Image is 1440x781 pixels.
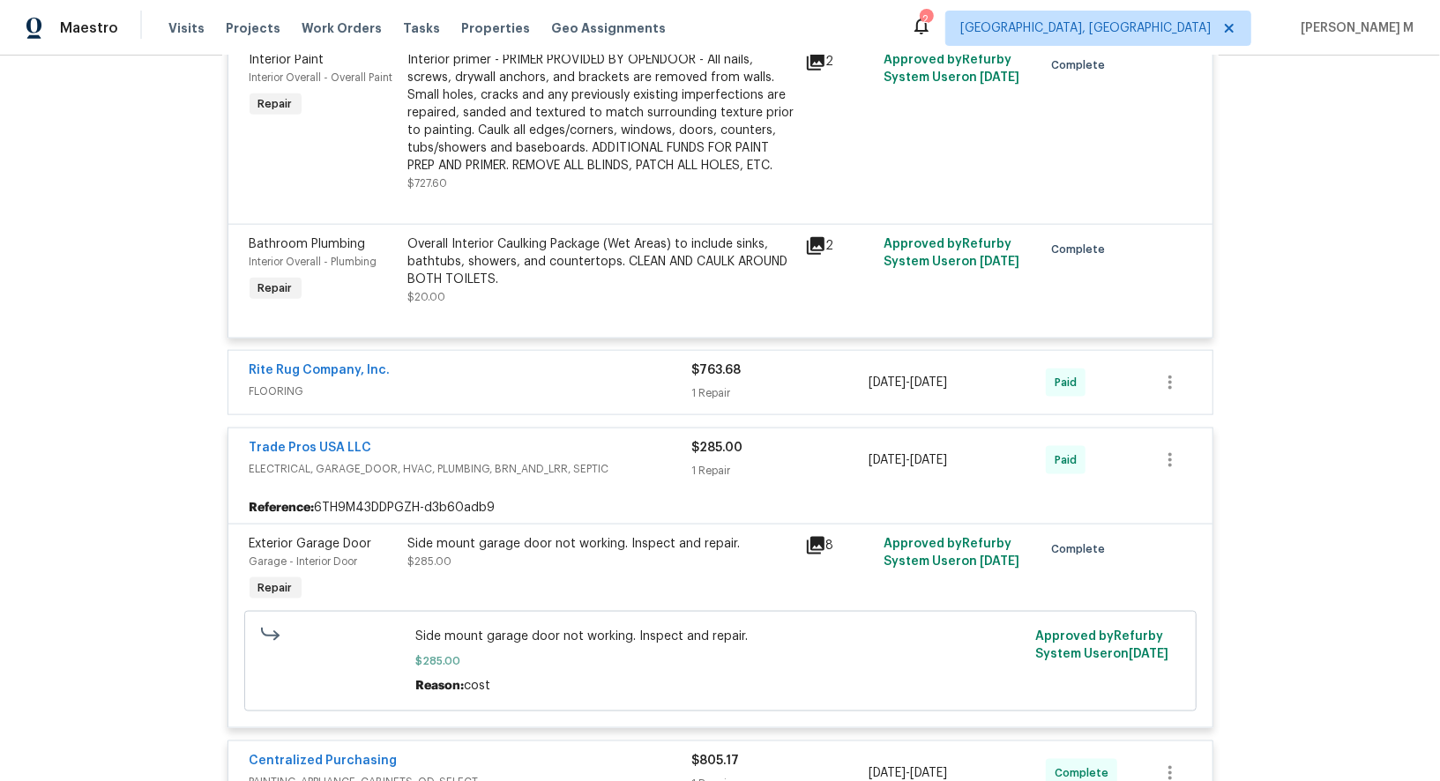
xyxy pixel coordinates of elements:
span: Interior Overall - Overall Paint [250,72,393,83]
span: Maestro [60,19,118,37]
span: $727.60 [408,178,448,189]
span: Tasks [403,22,440,34]
span: [DATE] [980,256,1019,268]
span: [DATE] [910,376,947,389]
span: [DATE] [910,767,947,779]
div: Interior primer - PRIMER PROVIDED BY OPENDOOR - All nails, screws, drywall anchors, and brackets ... [408,51,795,175]
span: Geo Assignments [551,19,666,37]
div: Side mount garage door not working. Inspect and repair. [408,535,795,553]
span: Interior Overall - Plumbing [250,257,377,267]
span: Paid [1055,451,1084,469]
div: 6TH9M43DDPGZH-d3b60adb9 [228,492,1212,524]
span: - [869,451,947,469]
div: 1 Repair [692,384,869,402]
a: Rite Rug Company, Inc. [250,364,391,376]
span: Complete [1051,540,1112,558]
span: Approved by Refurby System User on [884,538,1019,568]
span: Garage - Interior Door [250,556,358,567]
b: Reference: [250,499,315,517]
span: Visits [168,19,205,37]
span: Reason: [415,680,464,692]
a: Centralized Purchasing [250,755,398,767]
span: Complete [1051,56,1112,74]
span: Paid [1055,374,1084,391]
span: FLOORING [250,383,692,400]
span: $285.00 [415,652,1025,670]
span: Repair [251,95,300,113]
span: Repair [251,279,300,297]
span: Work Orders [302,19,382,37]
span: [DATE] [869,376,906,389]
span: Repair [251,579,300,597]
div: 2 [805,51,874,72]
div: 8 [805,535,874,556]
div: 2 [805,235,874,257]
span: [GEOGRAPHIC_DATA], [GEOGRAPHIC_DATA] [960,19,1211,37]
div: 2 [920,11,932,28]
span: Complete [1051,241,1112,258]
span: Interior Paint [250,54,325,66]
div: Overall Interior Caulking Package (Wet Areas) to include sinks, bathtubs, showers, and countertop... [408,235,795,288]
span: Approved by Refurby System User on [1035,630,1168,660]
span: - [869,374,947,391]
span: [PERSON_NAME] M [1294,19,1414,37]
span: $763.68 [692,364,742,376]
span: [DATE] [869,767,906,779]
a: Trade Pros USA LLC [250,442,372,454]
span: Side mount garage door not working. Inspect and repair. [415,628,1025,645]
span: $805.17 [692,755,740,767]
span: Projects [226,19,280,37]
span: [DATE] [980,71,1019,84]
span: Exterior Garage Door [250,538,372,550]
span: $285.00 [408,556,452,567]
span: cost [464,680,490,692]
span: [DATE] [910,454,947,466]
span: ELECTRICAL, GARAGE_DOOR, HVAC, PLUMBING, BRN_AND_LRR, SEPTIC [250,460,692,478]
span: Approved by Refurby System User on [884,238,1019,268]
span: [DATE] [1129,648,1168,660]
div: 1 Repair [692,462,869,480]
span: [DATE] [980,555,1019,568]
span: $285.00 [692,442,743,454]
span: Bathroom Plumbing [250,238,366,250]
span: Properties [461,19,530,37]
span: [DATE] [869,454,906,466]
span: $20.00 [408,292,446,302]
